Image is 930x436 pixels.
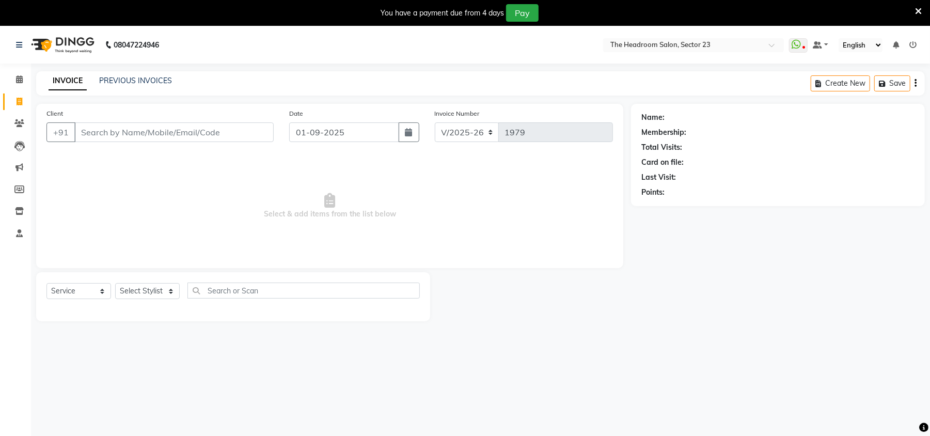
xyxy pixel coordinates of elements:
[506,4,539,22] button: Pay
[811,75,870,91] button: Create New
[26,30,97,59] img: logo
[641,172,676,183] div: Last Visit:
[641,187,665,198] div: Points:
[289,109,303,118] label: Date
[114,30,159,59] b: 08047224946
[46,154,613,258] span: Select & add items from the list below
[46,122,75,142] button: +91
[99,76,172,85] a: PREVIOUS INVOICES
[187,283,420,299] input: Search or Scan
[381,8,504,19] div: You have a payment due from 4 days
[74,122,274,142] input: Search by Name/Mobile/Email/Code
[435,109,480,118] label: Invoice Number
[641,142,682,153] div: Total Visits:
[641,127,686,138] div: Membership:
[46,109,63,118] label: Client
[874,75,910,91] button: Save
[49,72,87,90] a: INVOICE
[641,157,684,168] div: Card on file:
[641,112,665,123] div: Name:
